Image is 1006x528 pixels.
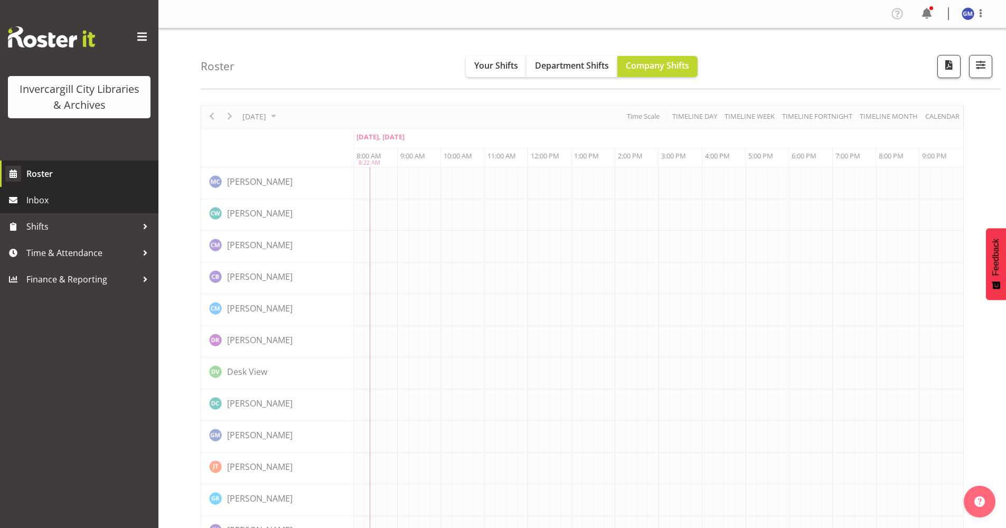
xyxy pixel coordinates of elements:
[526,56,617,77] button: Department Shifts
[26,166,153,182] span: Roster
[626,60,689,71] span: Company Shifts
[962,7,974,20] img: gabriel-mckay-smith11662.jpg
[474,60,518,71] span: Your Shifts
[26,192,153,208] span: Inbox
[617,56,698,77] button: Company Shifts
[986,228,1006,300] button: Feedback - Show survey
[535,60,609,71] span: Department Shifts
[466,56,526,77] button: Your Shifts
[18,81,140,113] div: Invercargill City Libraries & Archives
[26,271,137,287] span: Finance & Reporting
[969,55,992,78] button: Filter Shifts
[26,219,137,234] span: Shifts
[974,496,985,507] img: help-xxl-2.png
[8,26,95,48] img: Rosterit website logo
[26,245,137,261] span: Time & Attendance
[937,55,961,78] button: Download a PDF of the roster for the current day
[991,239,1001,276] span: Feedback
[201,60,234,72] h4: Roster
